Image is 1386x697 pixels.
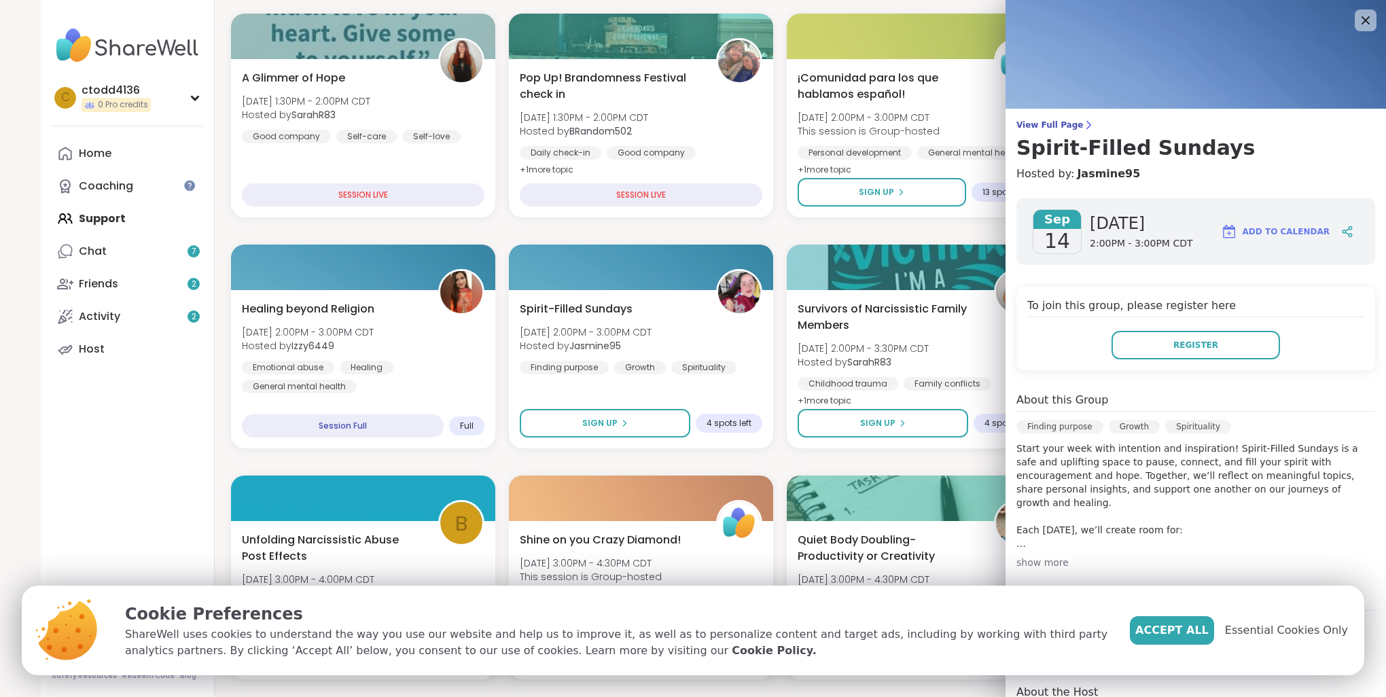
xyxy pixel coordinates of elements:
b: Izzy6449 [291,339,334,353]
div: Healing [340,361,393,374]
a: Coaching [52,170,203,202]
b: Jasmine95 [569,339,621,353]
div: Friends [79,276,118,291]
b: SarahR83 [291,108,336,122]
a: Jasmine95 [1077,166,1140,182]
span: ¡Comunidad para los que hablamos español! [798,70,979,103]
div: Session Full [242,414,444,437]
a: Safety Resources [52,671,117,681]
button: Sign Up [798,409,968,437]
span: 0 Pro credits [98,99,148,111]
span: 4 spots left [984,418,1029,429]
span: [DATE] 2:00PM - 3:00PM CDT [798,111,940,124]
div: Spirituality [671,361,736,374]
div: Childhood trauma [798,377,898,391]
span: [DATE] 3:00PM - 4:30PM CDT [520,556,662,570]
span: This session is Group-hosted [520,570,662,584]
span: Hosted by [798,355,929,369]
span: Hosted by [242,339,374,353]
span: 2:00PM - 3:00PM CDT [1090,237,1192,251]
img: Jasmine95 [718,271,760,313]
button: Accept All [1130,616,1214,645]
a: View Full PageSpirit-Filled Sundays [1016,120,1375,160]
img: ShareWell Logomark [1221,224,1237,240]
button: Register [1112,331,1280,359]
span: 7 [192,246,196,257]
p: Cookie Preferences [125,602,1108,626]
a: Chat7 [52,235,203,268]
a: Cookie Policy. [732,643,816,659]
span: [DATE] 2:00PM - 3:00PM CDT [520,325,652,339]
span: Sign Up [859,186,894,198]
div: Emotional abuse [242,361,334,374]
a: Friends2 [52,268,203,300]
span: A Glimmer of Hope [242,70,345,86]
a: Host [52,333,203,365]
span: Hosted by [520,124,648,138]
img: ShareWell [718,502,760,544]
b: BRandom502 [569,124,632,138]
div: Spirituality [1165,420,1231,433]
span: Register [1173,339,1218,351]
span: View Full Page [1016,120,1375,130]
span: Hosted by [520,339,652,353]
iframe: Spotlight [184,180,195,191]
p: Start your week with intention and inspiration! Spirit-Filled Sundays is a safe and uplifting spa... [1016,442,1375,550]
span: Add to Calendar [1243,226,1330,238]
button: Sign Up [798,178,966,207]
div: Coaching [79,179,133,194]
img: ShareWell Nav Logo [52,22,203,69]
span: Accept All [1135,622,1209,639]
span: [DATE] 3:00PM - 4:30PM CDT [798,573,961,586]
div: Growth [614,361,666,374]
h4: About this Group [1016,392,1108,408]
h3: Spirit-Filled Sundays [1016,136,1375,160]
div: Chat [79,244,107,259]
span: Hosted by [242,108,370,122]
img: Izzy6449 [440,271,482,313]
span: 4 spots left [707,418,751,429]
span: This session is Group-hosted [798,124,940,138]
span: Spirit-Filled Sundays [520,301,633,317]
div: Daily check-in [520,146,601,160]
span: Sep [1033,210,1081,229]
a: Home [52,137,203,170]
div: Self-love [402,130,461,143]
span: [DATE] 1:30PM - 2:00PM CDT [520,111,648,124]
img: ShareWell [996,40,1038,82]
span: Full [460,421,474,431]
span: 14 [1044,229,1070,253]
span: Pop Up! Brandomness Festival check in [520,70,701,103]
span: c [61,89,70,107]
div: Growth [1109,420,1160,433]
img: Jill_LadyOfTheMountain [996,502,1038,544]
span: Quiet Body Doubling- Productivity or Creativity [798,532,979,565]
img: SarahR83 [996,271,1038,313]
span: 2 [192,279,196,290]
h4: Hosted by: [1016,166,1375,182]
span: [DATE] 3:00PM - 4:00PM CDT [242,573,374,586]
span: [DATE] 1:30PM - 2:00PM CDT [242,94,370,108]
div: Personal development [798,146,912,160]
b: SarahR83 [847,355,891,369]
div: Self-care [336,130,397,143]
p: ShareWell uses cookies to understand the way you use our website and help us to improve it, as we... [125,626,1108,659]
h4: To join this group, please register here [1027,298,1364,317]
a: Blog [180,671,196,681]
div: ctodd4136 [82,83,151,98]
a: Redeem Code [122,671,175,681]
span: [DATE] [1090,213,1192,234]
button: Add to Calendar [1215,215,1336,248]
div: General mental health [242,380,357,393]
div: SESSION LIVE [520,183,762,207]
div: Activity [79,309,120,324]
span: Sign Up [860,417,895,429]
img: BRandom502 [718,40,760,82]
div: Finding purpose [1016,420,1103,433]
div: show more [1016,556,1375,569]
div: Family conflicts [904,377,991,391]
span: 13 spots left [982,187,1029,198]
span: Survivors of Narcissistic Family Members [798,301,979,334]
span: Sign Up [582,417,618,429]
span: [DATE] 2:00PM - 3:30PM CDT [798,342,929,355]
